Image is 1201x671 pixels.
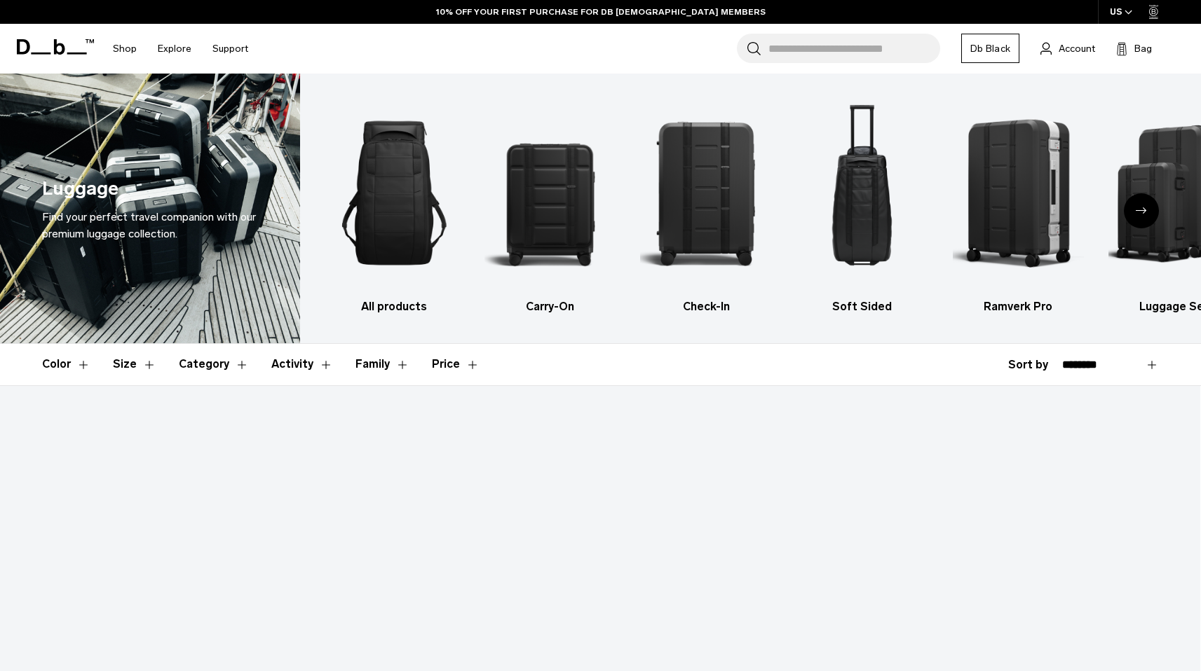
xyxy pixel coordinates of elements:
li: 5 / 6 [953,95,1085,315]
h3: All products [328,298,460,315]
span: Account [1059,41,1095,56]
img: Db [796,95,928,291]
li: 3 / 6 [640,95,772,315]
a: Db Soft Sided [796,95,928,315]
h3: Soft Sided [796,298,928,315]
h3: Carry-On [484,298,616,315]
a: Db Check-In [640,95,772,315]
button: Toggle Filter [271,344,333,385]
h1: Luggage [42,174,118,203]
h3: Check-In [640,298,772,315]
li: 2 / 6 [484,95,616,315]
span: Bag [1134,41,1152,56]
button: Bag [1116,40,1152,57]
span: Find your perfect travel companion with our premium luggage collection. [42,210,256,240]
a: Explore [158,24,191,74]
a: Db All products [328,95,460,315]
li: 1 / 6 [328,95,460,315]
a: Db Black [961,34,1019,63]
a: Account [1040,40,1095,57]
img: Db [328,95,460,291]
a: Support [212,24,248,74]
nav: Main Navigation [102,24,259,74]
button: Toggle Filter [42,344,90,385]
div: Next slide [1124,193,1159,228]
img: Db [484,95,616,291]
img: Db [640,95,772,291]
button: Toggle Filter [113,344,156,385]
a: Shop [113,24,137,74]
button: Toggle Filter [355,344,409,385]
h3: Ramverk Pro [953,298,1085,315]
button: Toggle Price [432,344,480,385]
a: Db Ramverk Pro [953,95,1085,315]
li: 4 / 6 [796,95,928,315]
img: Db [953,95,1085,291]
a: Db Carry-On [484,95,616,315]
a: 10% OFF YOUR FIRST PURCHASE FOR DB [DEMOGRAPHIC_DATA] MEMBERS [436,6,766,18]
button: Toggle Filter [179,344,249,385]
